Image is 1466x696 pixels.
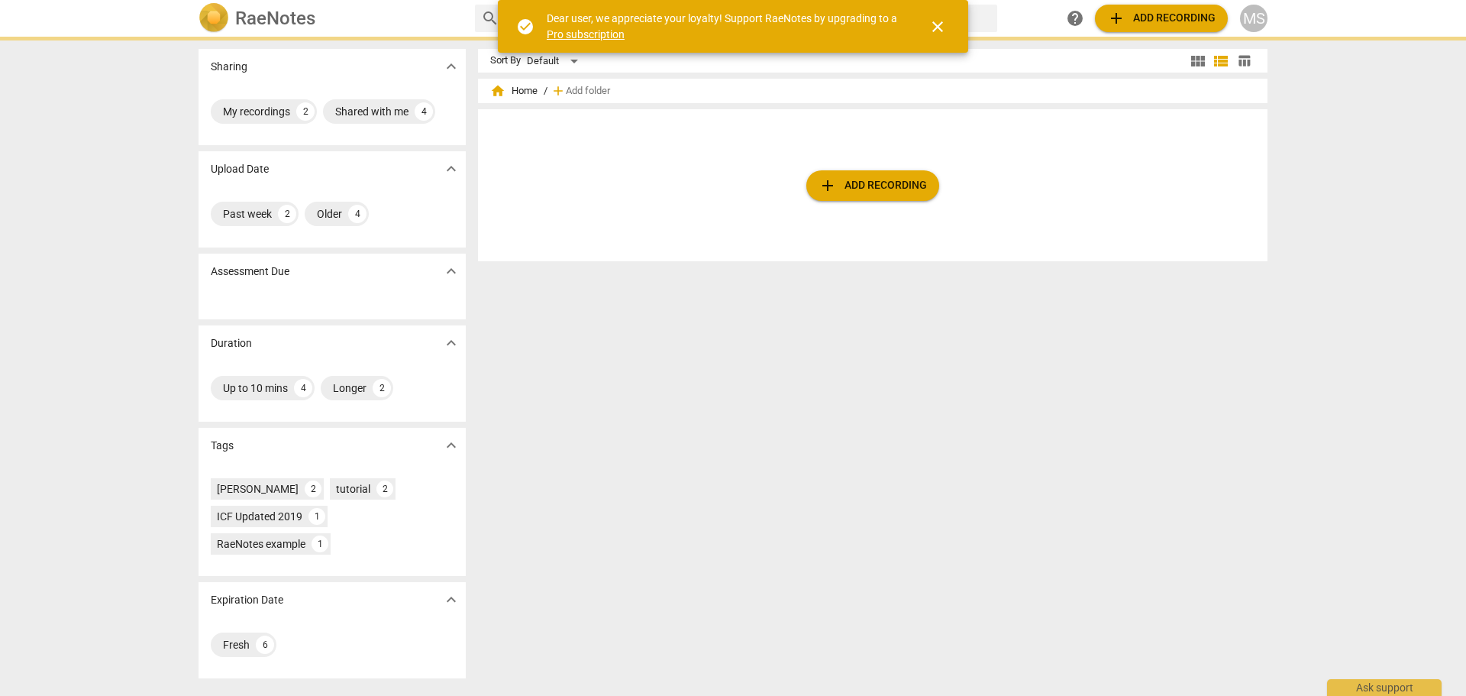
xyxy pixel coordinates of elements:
button: Close [919,8,956,45]
span: expand_more [442,591,460,609]
a: Help [1061,5,1089,32]
span: expand_more [442,334,460,352]
div: [PERSON_NAME] [217,481,299,497]
p: Tags [211,438,234,454]
div: Default [527,49,583,73]
button: Show more [440,434,463,457]
div: 4 [415,102,433,121]
div: 6 [256,636,274,654]
p: Upload Date [211,161,269,177]
div: 4 [294,379,312,397]
div: Ask support [1327,679,1442,696]
button: MS [1240,5,1267,32]
div: ICF Updated 2019 [217,509,302,524]
p: Duration [211,335,252,351]
span: add [1107,9,1125,28]
button: Upload [806,170,939,201]
a: LogoRaeNotes [199,3,463,34]
span: add [819,176,837,195]
div: RaeNotes example [217,536,305,552]
button: List view [1209,50,1232,73]
button: Show more [440,332,463,354]
span: table_chart [1237,53,1251,68]
div: Longer [333,380,366,396]
div: 2 [373,379,391,397]
p: Sharing [211,59,247,75]
div: 2 [296,102,315,121]
div: 2 [376,481,393,497]
div: Sort By [490,55,521,66]
span: check_circle [516,18,534,36]
button: Table view [1232,50,1255,73]
div: Shared with me [335,104,408,119]
span: Add folder [566,86,610,97]
span: Home [490,83,538,99]
h2: RaeNotes [235,8,315,29]
div: Up to 10 mins [223,380,288,396]
button: Show more [440,157,463,180]
div: 2 [278,205,296,223]
span: Add recording [819,176,927,195]
div: Fresh [223,637,250,652]
img: Logo [199,3,229,34]
span: expand_more [442,57,460,76]
div: My recordings [223,104,290,119]
button: Upload [1095,5,1228,32]
span: view_module [1189,52,1207,70]
div: tutorial [336,481,370,497]
div: 2 [305,481,321,497]
button: Tile view [1187,50,1209,73]
span: expand_more [442,436,460,455]
div: Older [317,206,342,222]
div: 4 [348,205,366,223]
button: Show more [440,55,463,78]
span: add [551,83,566,99]
span: help [1066,9,1084,28]
div: 1 [312,536,328,552]
div: Past week [223,206,272,222]
p: Expiration Date [211,592,283,608]
span: view_list [1212,52,1230,70]
span: close [928,18,947,36]
a: Pro subscription [547,28,625,40]
span: Add recording [1107,9,1216,28]
span: search [481,9,499,28]
p: Assessment Due [211,264,289,280]
span: expand_more [442,262,460,280]
button: Show more [440,588,463,611]
span: / [544,86,547,97]
div: 1 [308,508,325,525]
span: expand_more [442,160,460,178]
span: home [490,83,505,99]
button: Show more [440,260,463,283]
div: Dear user, we appreciate your loyalty! Support RaeNotes by upgrading to a [547,11,901,42]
